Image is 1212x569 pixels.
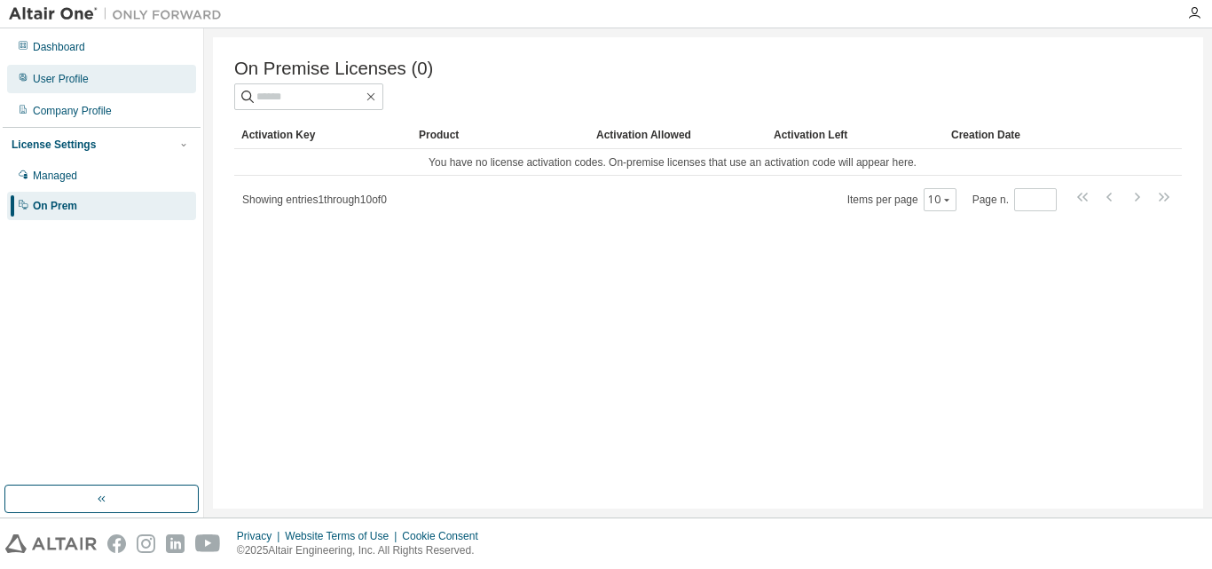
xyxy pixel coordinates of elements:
[5,534,97,553] img: altair_logo.svg
[234,59,433,79] span: On Premise Licenses (0)
[928,193,952,207] button: 10
[774,121,937,149] div: Activation Left
[241,121,405,149] div: Activation Key
[242,194,387,206] span: Showing entries 1 through 10 of 0
[402,529,488,543] div: Cookie Consent
[9,5,231,23] img: Altair One
[419,121,582,149] div: Product
[195,534,221,553] img: youtube.svg
[237,543,489,558] p: © 2025 Altair Engineering, Inc. All Rights Reserved.
[237,529,285,543] div: Privacy
[137,534,155,553] img: instagram.svg
[33,199,77,213] div: On Prem
[596,121,759,149] div: Activation Allowed
[951,121,1104,149] div: Creation Date
[33,40,85,54] div: Dashboard
[234,149,1111,176] td: You have no license activation codes. On-premise licenses that use an activation code will appear...
[972,188,1057,211] span: Page n.
[33,72,89,86] div: User Profile
[33,104,112,118] div: Company Profile
[285,529,402,543] div: Website Terms of Use
[33,169,77,183] div: Managed
[12,138,96,152] div: License Settings
[166,534,185,553] img: linkedin.svg
[847,188,956,211] span: Items per page
[107,534,126,553] img: facebook.svg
